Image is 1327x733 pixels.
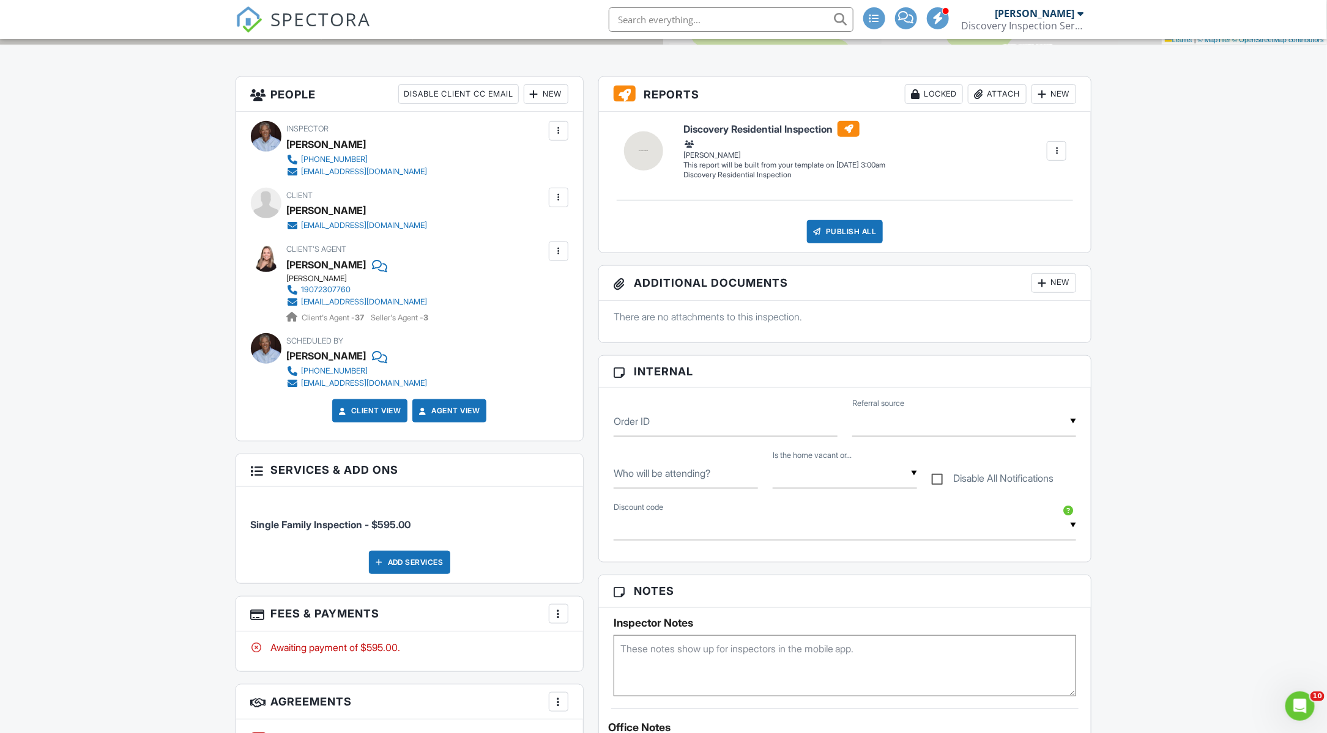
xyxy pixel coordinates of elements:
[599,266,1091,301] h3: Additional Documents
[405,31,420,40] span: sq.ft.
[287,245,347,254] span: Client's Agent
[236,77,583,112] h3: People
[236,6,262,33] img: The Best Home Inspection Software - Spectora
[1285,691,1315,721] iframe: Intercom live chat
[1031,273,1076,293] div: New
[287,166,428,178] a: [EMAIL_ADDRESS][DOMAIN_NAME]
[370,28,403,40] div: 45302
[271,6,371,32] span: SPECTORA
[236,597,583,632] h3: Fees & Payments
[1198,36,1231,43] a: © MapTiler
[287,365,428,377] a: [PHONE_NUMBER]
[1310,691,1325,701] span: 10
[1165,36,1192,43] a: Leaflet
[683,121,885,137] h6: Discovery Residential Inspection
[932,473,1054,488] label: Disable All Notifications
[287,296,428,308] a: [EMAIL_ADDRESS][DOMAIN_NAME]
[852,398,904,409] label: Referral source
[614,466,710,480] label: Who will be attending?
[302,313,366,322] span: Client's Agent -
[287,377,428,389] a: [EMAIL_ADDRESS][DOMAIN_NAME]
[355,313,365,322] strong: 37
[614,310,1077,323] p: There are no attachments to this inspection.
[236,17,371,42] a: SPECTORA
[962,20,1084,32] div: Discovery Inspection Services
[233,31,247,40] span: Built
[1031,84,1076,104] div: New
[683,138,885,160] div: [PERSON_NAME]
[369,551,450,574] div: Add Services
[599,356,1091,388] h3: Internal
[905,84,963,104] div: Locked
[302,167,428,177] div: [EMAIL_ADDRESS][DOMAIN_NAME]
[287,336,344,345] span: Scheduled By
[251,496,568,541] li: Service: Single Family Inspection
[599,77,1091,112] h3: Reports
[287,135,366,153] div: [PERSON_NAME]
[614,502,663,513] label: Discount code
[807,220,883,243] div: Publish All
[236,685,583,720] h3: Agreements
[683,170,885,180] div: Discovery Residential Inspection
[287,347,366,365] div: [PERSON_NAME]
[417,405,480,417] a: Agent View
[287,274,437,284] div: [PERSON_NAME]
[236,454,583,486] h3: Services & Add ons
[336,405,401,417] a: Client View
[287,124,329,133] span: Inspector
[287,191,313,200] span: Client
[1194,36,1196,43] span: |
[287,201,366,219] div: [PERSON_NAME]
[398,84,519,104] div: Disable Client CC Email
[683,160,885,170] div: This report will be built from your template on [DATE] 3:00am
[251,641,568,654] div: Awaiting payment of $595.00.
[524,84,568,104] div: New
[424,313,429,322] strong: 3
[302,366,368,376] div: [PHONE_NUMBER]
[773,450,852,461] label: Is the home vacant or occupied?
[302,285,351,295] div: 19072307760
[614,459,758,488] input: Who will be attending?
[302,297,428,307] div: [EMAIL_ADDRESS][DOMAIN_NAME]
[302,155,368,164] div: [PHONE_NUMBER]
[287,284,428,296] a: 19072307760
[1233,36,1324,43] a: © OpenStreetMap contributors
[287,256,366,274] a: [PERSON_NAME]
[995,7,1075,20] div: [PERSON_NAME]
[609,7,853,32] input: Search everything...
[287,153,428,166] a: [PHONE_NUMBER]
[302,378,428,388] div: [EMAIL_ADDRESS][DOMAIN_NAME]
[302,221,428,230] div: [EMAIL_ADDRESS][DOMAIN_NAME]
[287,219,428,232] a: [EMAIL_ADDRESS][DOMAIN_NAME]
[599,575,1091,607] h3: Notes
[968,84,1027,104] div: Attach
[614,617,1077,629] h5: Inspector Notes
[614,414,650,428] label: Order ID
[251,518,411,531] span: Single Family Inspection - $595.00
[371,313,429,322] span: Seller's Agent -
